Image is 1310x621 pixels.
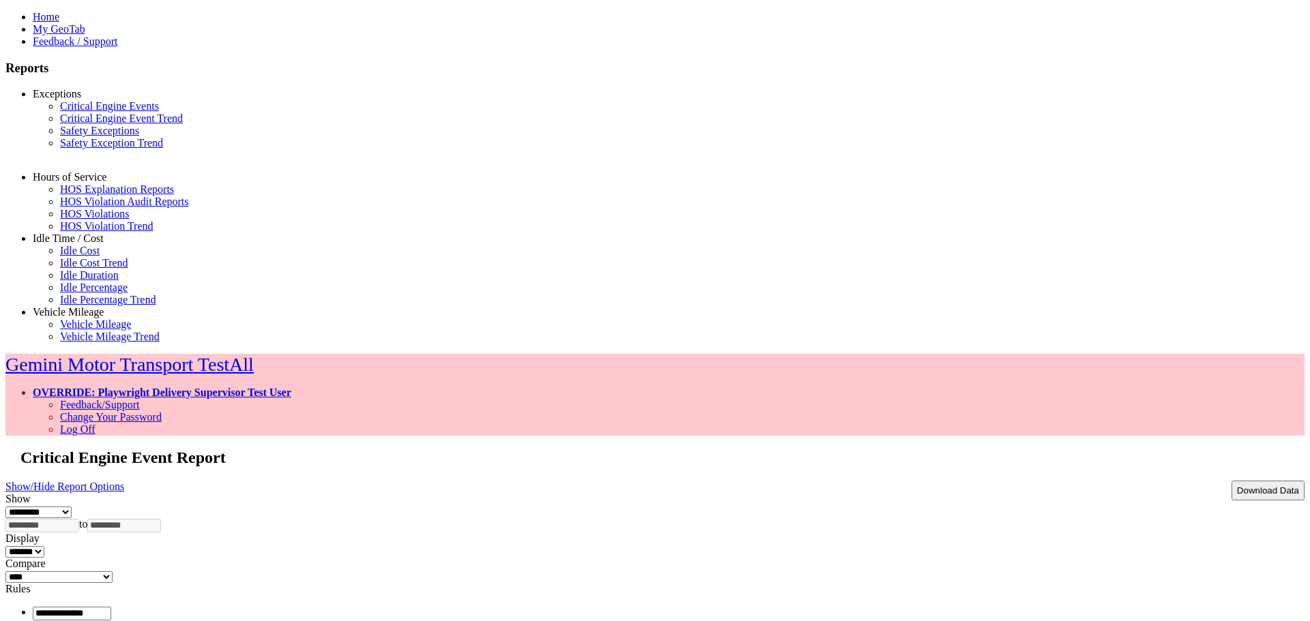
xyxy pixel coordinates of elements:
[5,583,30,594] label: Rules
[33,171,106,183] a: Hours of Service
[1232,481,1305,500] button: Download Data
[5,477,124,496] a: Show/Hide Report Options
[79,518,87,530] span: to
[20,449,1305,467] h2: Critical Engine Event Report
[60,269,119,281] a: Idle Duration
[60,294,156,305] a: Idle Percentage Trend
[33,35,117,47] a: Feedback / Support
[33,232,104,244] a: Idle Time / Cost
[5,61,1305,76] h3: Reports
[60,423,96,435] a: Log Off
[60,245,100,256] a: Idle Cost
[33,88,81,100] a: Exceptions
[33,306,104,318] a: Vehicle Mileage
[33,387,291,398] a: OVERRIDE: Playwright Delivery Supervisor Test User
[60,331,160,342] a: Vehicle Mileage Trend
[60,125,139,136] a: Safety Exceptions
[5,354,254,375] a: Gemini Motor Transport TestAll
[60,257,128,269] a: Idle Cost Trend
[33,11,59,22] a: Home
[60,137,163,149] a: Safety Exception Trend
[5,558,46,569] label: Compare
[60,208,129,219] a: HOS Violations
[60,100,159,112] a: Critical Engine Events
[60,183,174,195] a: HOS Explanation Reports
[60,282,128,293] a: Idle Percentage
[60,220,154,232] a: HOS Violation Trend
[60,196,189,207] a: HOS Violation Audit Reports
[60,411,162,423] a: Change Your Password
[60,318,131,330] a: Vehicle Mileage
[5,493,30,504] label: Show
[60,399,139,410] a: Feedback/Support
[60,112,183,124] a: Critical Engine Event Trend
[33,23,85,35] a: My GeoTab
[5,532,40,544] label: Display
